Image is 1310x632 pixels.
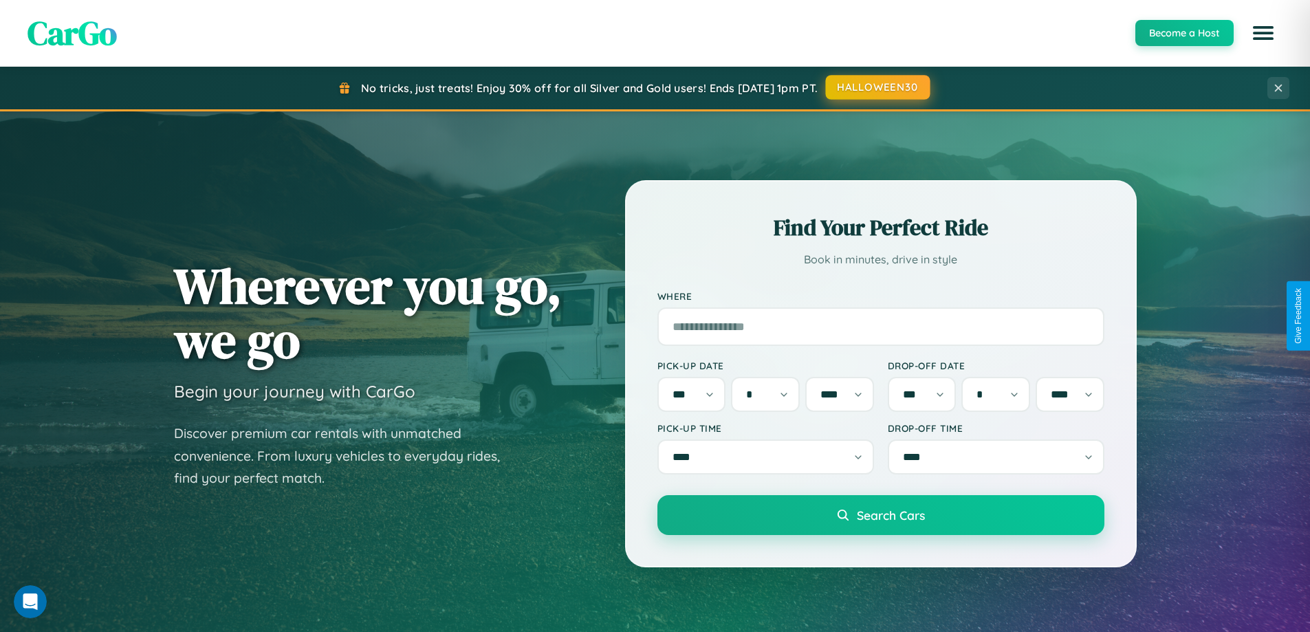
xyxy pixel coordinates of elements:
[361,81,818,95] span: No tricks, just treats! Enjoy 30% off for all Silver and Gold users! Ends [DATE] 1pm PT.
[657,495,1104,535] button: Search Cars
[14,585,47,618] iframe: Intercom live chat
[28,10,117,56] span: CarGo
[888,422,1104,434] label: Drop-off Time
[657,422,874,434] label: Pick-up Time
[174,259,562,367] h1: Wherever you go, we go
[657,213,1104,243] h2: Find Your Perfect Ride
[1244,14,1282,52] button: Open menu
[826,75,930,100] button: HALLOWEEN30
[174,422,518,490] p: Discover premium car rentals with unmatched convenience. From luxury vehicles to everyday rides, ...
[657,360,874,371] label: Pick-up Date
[657,290,1104,302] label: Where
[857,508,925,523] span: Search Cars
[657,250,1104,270] p: Book in minutes, drive in style
[1135,20,1234,46] button: Become a Host
[1293,288,1303,344] div: Give Feedback
[174,381,415,402] h3: Begin your journey with CarGo
[888,360,1104,371] label: Drop-off Date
